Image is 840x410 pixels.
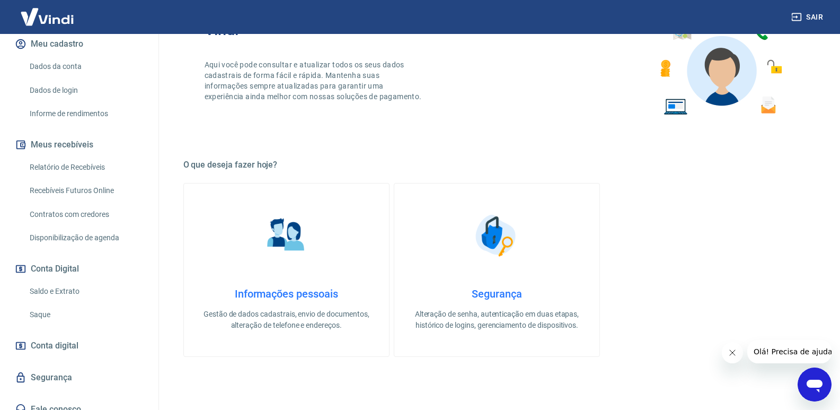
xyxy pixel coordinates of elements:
iframe: Fechar mensagem [722,342,743,363]
a: Relatório de Recebíveis [25,156,146,178]
span: Conta digital [31,338,78,353]
p: Aqui você pode consultar e atualizar todos os seus dados cadastrais de forma fácil e rápida. Mant... [205,59,424,102]
img: Imagem de um avatar masculino com diversos icones exemplificando as funcionalidades do gerenciado... [651,4,790,121]
img: Vindi [13,1,82,33]
a: Conta digital [13,334,146,357]
button: Meu cadastro [13,32,146,56]
a: Saldo e Extrato [25,281,146,302]
a: Informe de rendimentos [25,103,146,125]
h4: Segurança [411,287,582,300]
h5: O que deseja fazer hoje? [183,160,811,170]
p: Alteração de senha, autenticação em duas etapas, histórico de logins, gerenciamento de dispositivos. [411,309,582,331]
a: Dados de login [25,80,146,101]
h2: Bem-vindo(a) ao gerenciador de conta Vindi [205,4,497,38]
button: Conta Digital [13,257,146,281]
img: Informações pessoais [260,209,313,262]
a: Saque [25,304,146,326]
img: Segurança [470,209,523,262]
button: Sair [789,7,827,27]
button: Meus recebíveis [13,133,146,156]
a: Contratos com credores [25,204,146,225]
iframe: Botão para abrir a janela de mensagens [798,368,832,402]
iframe: Mensagem da empresa [747,340,832,363]
span: Olá! Precisa de ajuda? [6,7,89,16]
a: Recebíveis Futuros Online [25,180,146,202]
a: Informações pessoaisInformações pessoaisGestão de dados cadastrais, envio de documentos, alteraçã... [183,183,390,357]
a: Disponibilização de agenda [25,227,146,249]
a: Segurança [13,366,146,389]
p: Gestão de dados cadastrais, envio de documentos, alteração de telefone e endereços. [201,309,372,331]
a: SegurançaSegurançaAlteração de senha, autenticação em duas etapas, histórico de logins, gerenciam... [394,183,600,357]
a: Dados da conta [25,56,146,77]
h4: Informações pessoais [201,287,372,300]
